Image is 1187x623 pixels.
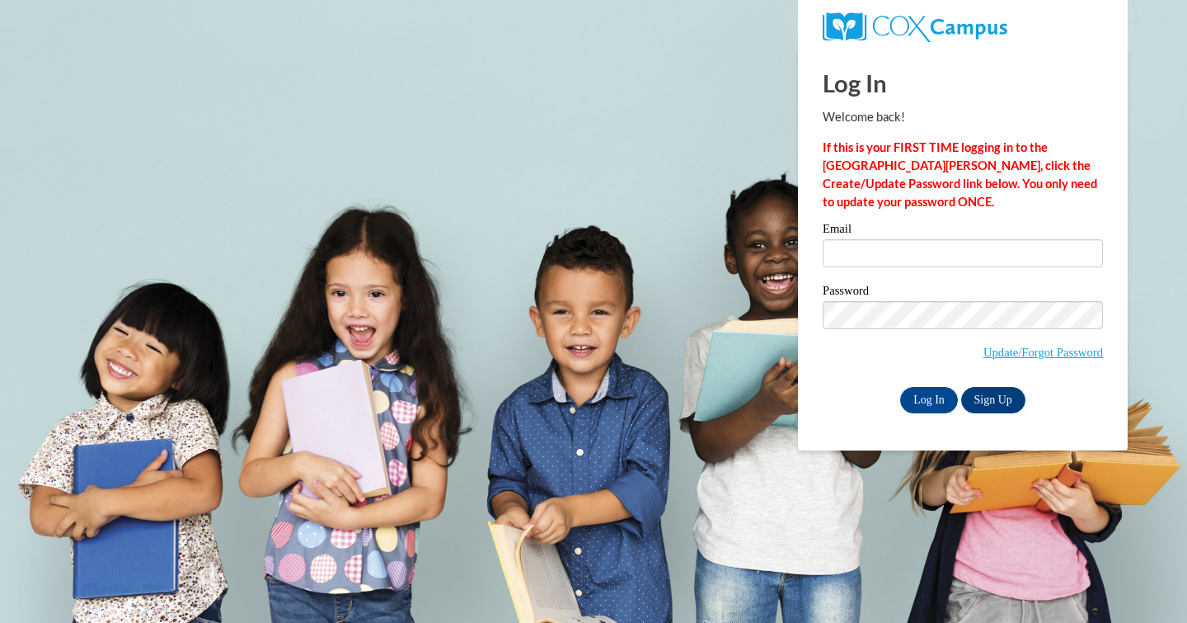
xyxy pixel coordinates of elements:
strong: If this is your FIRST TIME logging in to the [GEOGRAPHIC_DATA][PERSON_NAME], click the Create/Upd... [823,140,1097,209]
p: Welcome back! [823,108,1103,126]
a: Update/Forgot Password [983,346,1103,359]
label: Email [823,223,1103,239]
label: Password [823,285,1103,301]
a: COX Campus [823,12,1103,42]
img: COX Campus [823,12,1007,42]
input: Log In [900,387,958,413]
h1: Log In [823,66,1103,100]
a: Sign Up [961,387,1025,413]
